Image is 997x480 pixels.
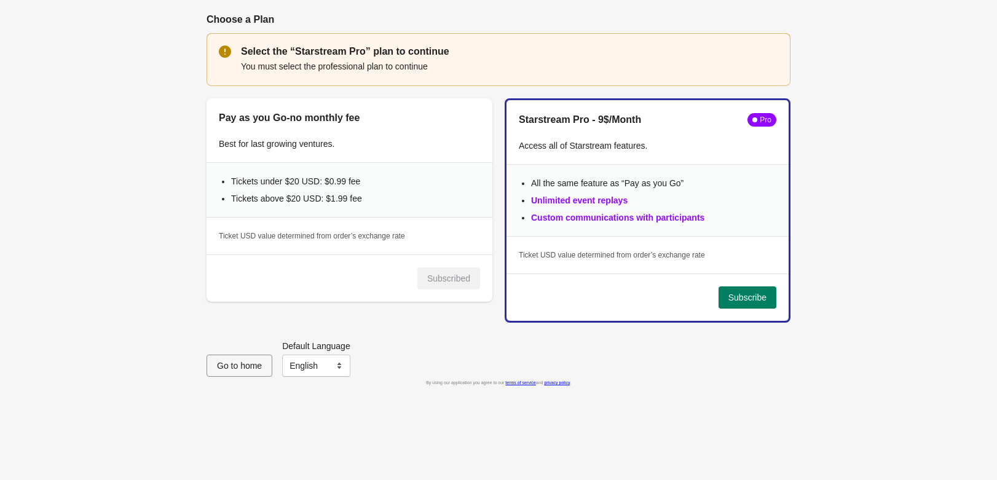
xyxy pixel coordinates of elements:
[219,138,480,150] p: Best for last growing ventures.
[519,249,776,261] div: Ticket USD value determined from order’s exchange rate
[544,380,570,385] a: privacy policy
[531,195,628,205] span: Unlimited event replays
[241,44,778,59] p: Select the “Starstream Pro” plan to continue
[207,361,272,371] a: Go to home
[241,60,778,73] p: You must select the professional plan to continue
[282,340,350,352] label: Default Language
[207,355,272,377] button: Go to home
[531,213,704,222] span: Custom communications with participants
[757,115,771,125] div: Pro
[219,230,480,242] div: Ticket USD value determined from order’s exchange rate
[207,12,790,27] h2: Choose a Plan
[219,111,360,125] h2: Pay as you Go - no monthly fee
[519,112,641,127] h2: Starstream Pro - 9$/Month
[505,380,535,385] a: terms of service
[719,286,776,309] button: Subscribe
[531,177,776,189] li: All the same feature as “Pay as you Go”
[231,192,480,205] li: Tickets above $20 USD: $1.99 fee
[217,361,262,371] span: Go to home
[207,377,790,389] div: By using our application you agree to our and .
[728,293,766,302] span: Subscribe
[519,140,776,152] p: Access all of Starstream features.
[231,175,480,187] li: Tickets under $20 USD: $0.99 fee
